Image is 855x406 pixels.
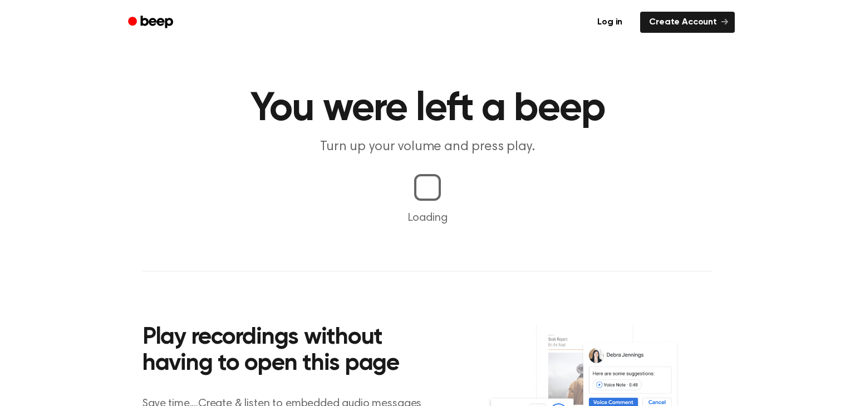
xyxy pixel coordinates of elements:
[120,12,183,33] a: Beep
[214,138,641,156] p: Turn up your volume and press play.
[640,12,735,33] a: Create Account
[142,89,712,129] h1: You were left a beep
[13,210,842,226] p: Loading
[586,9,633,35] a: Log in
[142,325,443,378] h2: Play recordings without having to open this page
